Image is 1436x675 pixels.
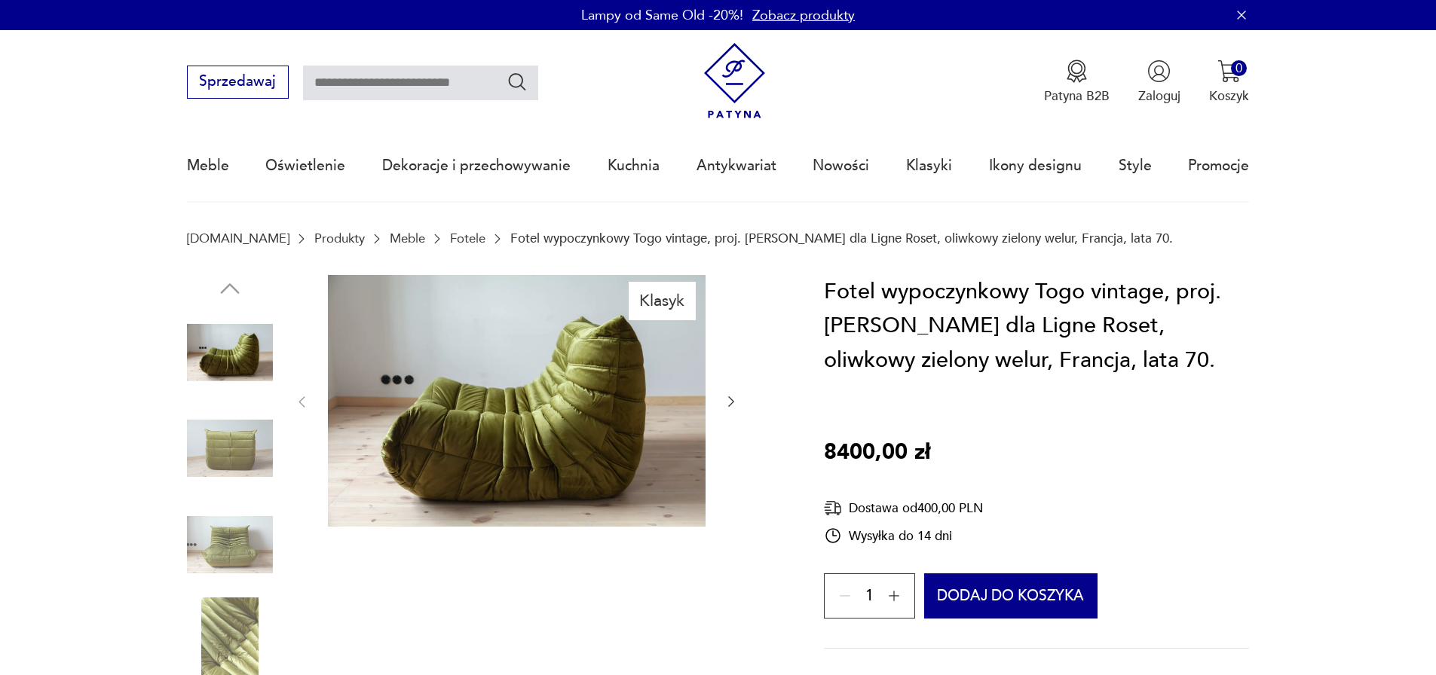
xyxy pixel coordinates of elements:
p: Patyna B2B [1044,87,1110,105]
img: Ikonka użytkownika [1147,60,1171,83]
p: Fotel wypoczynkowy Togo vintage, proj. [PERSON_NAME] dla Ligne Roset, oliwkowy zielony welur, Fra... [510,231,1173,246]
a: Meble [187,131,229,200]
img: Zdjęcie produktu Fotel wypoczynkowy Togo vintage, proj. M. Ducaroy dla Ligne Roset, oliwkowy ziel... [187,502,273,588]
img: Ikona dostawy [824,499,842,518]
p: 8400,00 zł [824,435,930,470]
button: Patyna B2B [1044,60,1110,105]
a: Sprzedawaj [187,77,289,89]
a: Ikona medaluPatyna B2B [1044,60,1110,105]
div: Klasyk [629,282,696,319]
a: Kuchnia [608,131,660,200]
a: Meble [390,231,425,246]
div: Wysyłka do 14 dni [824,527,983,545]
a: Oświetlenie [265,131,345,200]
a: Produkty [314,231,365,246]
a: Ikony designu [989,131,1082,200]
img: Ikona koszyka [1217,60,1241,83]
p: Zaloguj [1138,87,1180,105]
h1: Fotel wypoczynkowy Togo vintage, proj. [PERSON_NAME] dla Ligne Roset, oliwkowy zielony welur, Fra... [824,275,1249,378]
button: Dodaj do koszyka [924,573,1098,618]
span: 1 [865,591,874,603]
a: Promocje [1188,131,1249,200]
a: Nowości [813,131,869,200]
a: Antykwariat [697,131,776,200]
button: Zaloguj [1138,60,1180,105]
div: Dostawa od 400,00 PLN [824,499,983,518]
a: Zobacz produkty [752,6,855,25]
a: Klasyki [906,131,952,200]
img: Zdjęcie produktu Fotel wypoczynkowy Togo vintage, proj. M. Ducaroy dla Ligne Roset, oliwkowy ziel... [187,405,273,491]
button: 0Koszyk [1209,60,1249,105]
img: Patyna - sklep z meblami i dekoracjami vintage [697,43,773,119]
a: [DOMAIN_NAME] [187,231,289,246]
a: Fotele [450,231,485,246]
button: Szukaj [507,71,528,93]
img: Zdjęcie produktu Fotel wypoczynkowy Togo vintage, proj. M. Ducaroy dla Ligne Roset, oliwkowy ziel... [328,275,706,527]
img: Ikona medalu [1065,60,1088,83]
a: Dekoracje i przechowywanie [382,131,571,200]
p: Koszyk [1209,87,1249,105]
a: Style [1119,131,1152,200]
img: Zdjęcie produktu Fotel wypoczynkowy Togo vintage, proj. M. Ducaroy dla Ligne Roset, oliwkowy ziel... [187,310,273,396]
button: Sprzedawaj [187,66,289,99]
p: Lampy od Same Old -20%! [581,6,743,25]
div: 0 [1231,60,1247,76]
